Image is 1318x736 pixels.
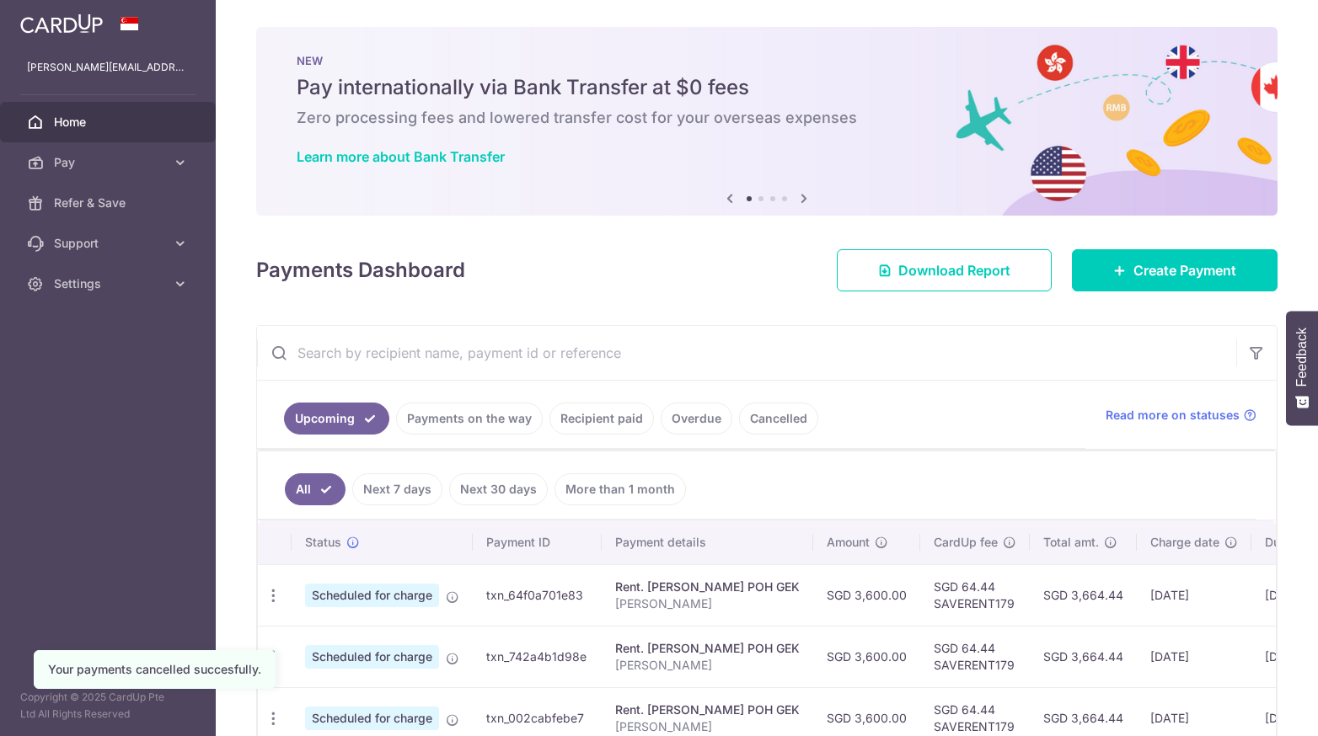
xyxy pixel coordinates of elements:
td: SGD 3,664.44 [1030,564,1137,626]
a: Recipient paid [549,403,654,435]
span: Feedback [1294,328,1310,387]
span: Scheduled for charge [305,645,439,669]
a: Next 7 days [352,473,442,505]
button: Feedback - Show survey [1286,311,1318,425]
a: Create Payment [1072,249,1278,291]
td: txn_742a4b1d98e [473,626,602,687]
div: Rent. [PERSON_NAME] POH GEK [615,579,800,595]
p: [PERSON_NAME] [615,657,800,674]
div: Your payments cancelled succesfully. [48,661,261,678]
span: Scheduled for charge [305,707,439,730]
td: SGD 64.44 SAVERENT179 [920,564,1030,626]
td: txn_64f0a701e83 [473,564,602,626]
span: Scheduled for charge [305,584,439,607]
a: Next 30 days [449,473,548,505]
td: SGD 64.44 SAVERENT179 [920,626,1030,687]
p: [PERSON_NAME] [615,718,800,735]
div: Rent. [PERSON_NAME] POH GEK [615,640,800,657]
a: Download Report [837,249,1052,291]
h5: Pay internationally via Bank Transfer at $0 fees [297,74,1237,101]
a: Learn more about Bank Transfer [297,148,505,165]
p: [PERSON_NAME][EMAIL_ADDRESS][PERSON_NAME][PERSON_NAME][DOMAIN_NAME] [27,59,189,76]
a: Upcoming [284,403,389,435]
span: Download Report [898,260,1010,280]
span: Support [54,235,165,252]
a: Overdue [661,403,732,435]
td: SGD 3,600.00 [813,564,920,626]
span: Read more on statuses [1106,407,1240,424]
span: Home [54,114,165,131]
input: Search by recipient name, payment id or reference [257,326,1236,380]
span: Charge date [1150,534,1219,551]
td: SGD 3,600.00 [813,626,920,687]
span: Total amt. [1043,534,1099,551]
a: All [285,473,346,505]
a: Payments on the way [396,403,543,435]
a: Read more on statuses [1106,407,1256,424]
span: Refer & Save [54,195,165,211]
div: Rent. [PERSON_NAME] POH GEK [615,701,800,718]
span: Amount [827,534,870,551]
a: Cancelled [739,403,818,435]
th: Payment details [602,520,813,564]
h4: Payments Dashboard [256,255,465,285]
p: NEW [297,54,1237,67]
span: Pay [54,154,165,171]
a: More than 1 month [555,473,686,505]
td: [DATE] [1137,564,1251,626]
td: SGD 3,664.44 [1030,626,1137,687]
span: CardUp fee [934,534,998,551]
th: Payment ID [473,520,602,564]
span: Status [305,534,341,551]
iframe: Opens a widget where you can find more information [1210,685,1301,728]
span: Settings [54,275,165,292]
h6: Zero processing fees and lowered transfer cost for your overseas expenses [297,108,1237,128]
td: [DATE] [1137,626,1251,687]
img: CardUp [20,13,103,34]
span: Due date [1265,534,1315,551]
p: [PERSON_NAME] [615,595,800,612]
img: Bank transfer banner [256,27,1278,216]
span: Create Payment [1133,260,1236,280]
